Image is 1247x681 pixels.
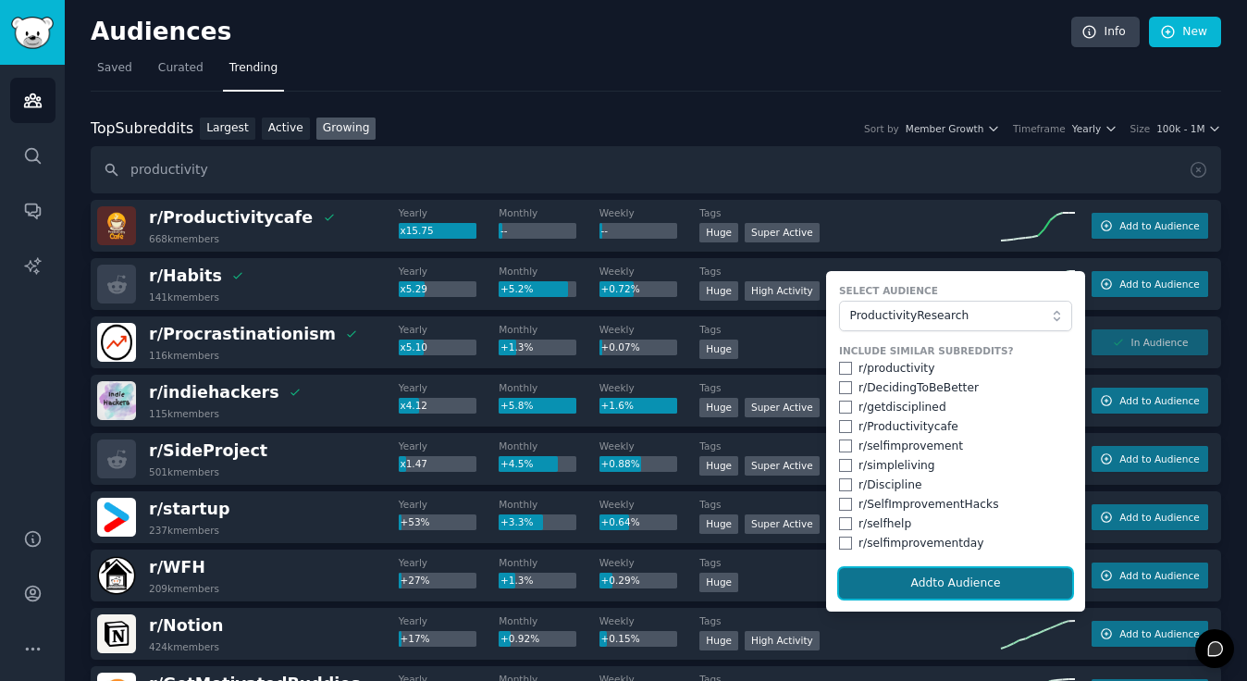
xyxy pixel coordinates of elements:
span: r/ Notion [149,616,224,635]
dt: Yearly [399,265,500,278]
div: High Activity [745,281,820,301]
div: Timeframe [1013,122,1066,135]
h2: Audiences [91,18,1071,47]
div: r/ DecidingToBeBetter [858,380,979,397]
span: +3.3% [500,516,533,527]
a: Trending [223,54,284,92]
div: Top Subreddits [91,118,193,141]
div: r/ getdisciplined [858,400,946,416]
img: startup [97,498,136,537]
span: +0.64% [601,516,640,527]
button: Add to Audience [1092,504,1208,530]
span: -- [601,225,609,236]
div: Sort by [864,122,899,135]
span: Member Growth [906,122,984,135]
span: Add to Audience [1119,627,1199,640]
div: Huge [699,281,738,301]
button: Add to Audience [1092,563,1208,588]
span: +0.07% [601,341,640,353]
span: Add to Audience [1119,511,1199,524]
span: +1.6% [601,400,634,411]
dt: Tags [699,323,1001,336]
dt: Weekly [599,614,700,627]
span: Saved [97,60,132,77]
div: r/ productivity [858,361,934,378]
span: r/ indiehackers [149,383,279,402]
dt: Yearly [399,556,500,569]
span: +0.72% [601,283,640,294]
dt: Monthly [499,440,599,452]
div: Huge [699,456,738,476]
dt: Weekly [599,265,700,278]
div: r/ selfimprovementday [858,536,984,552]
div: 141k members [149,291,219,303]
div: r/ Discipline [858,477,921,494]
img: Procrastinationism [97,323,136,362]
span: +27% [400,575,429,586]
span: r/ SideProject [149,441,267,460]
span: +0.15% [601,633,640,644]
span: +1.3% [500,575,533,586]
dt: Tags [699,556,1001,569]
span: 100k - 1M [1156,122,1204,135]
dt: Weekly [599,498,700,511]
dt: Tags [699,614,1001,627]
span: Add to Audience [1119,278,1199,291]
dt: Yearly [399,206,500,219]
div: Super Active [745,223,820,242]
span: x5.10 [400,341,427,353]
label: Include Similar Subreddits? [839,344,1072,357]
span: +53% [400,516,429,527]
button: Addto Audience [839,568,1072,600]
dt: Tags [699,440,1001,452]
img: Productivitycafe [97,206,136,245]
a: Info [1071,17,1140,48]
a: Largest [200,118,255,141]
div: Size [1130,122,1151,135]
div: 237k members [149,524,219,537]
dt: Monthly [499,498,599,511]
span: Add to Audience [1119,219,1199,232]
img: indiehackers [97,381,136,420]
dt: Weekly [599,381,700,394]
span: Add to Audience [1119,394,1199,407]
label: Select Audience [839,284,1072,297]
button: Yearly [1072,122,1117,135]
dt: Yearly [399,323,500,336]
span: +5.8% [500,400,533,411]
div: Huge [699,573,738,592]
span: Add to Audience [1119,452,1199,465]
img: Notion [97,614,136,653]
span: r/ startup [149,500,230,518]
span: x5.29 [400,283,427,294]
dt: Monthly [499,381,599,394]
div: Super Active [745,398,820,417]
button: Add to Audience [1092,271,1208,297]
a: Growing [316,118,377,141]
button: Add to Audience [1092,446,1208,472]
dt: Weekly [599,206,700,219]
span: r/ Habits [149,266,222,285]
span: +1.3% [500,341,533,353]
div: r/ SelfImprovementHacks [858,497,999,514]
div: High Activity [745,631,820,650]
button: 100k - 1M [1156,122,1221,135]
span: +0.92% [500,633,539,644]
dt: Monthly [499,556,599,569]
span: +17% [400,633,429,644]
span: Yearly [1072,122,1101,135]
div: Super Active [745,456,820,476]
a: Saved [91,54,139,92]
div: 115k members [149,407,219,420]
input: Search name, description, topic [91,146,1221,193]
span: -- [500,225,508,236]
dt: Tags [699,498,1001,511]
div: Huge [699,514,738,534]
dt: Yearly [399,498,500,511]
span: Curated [158,60,204,77]
dt: Monthly [499,323,599,336]
span: x4.12 [400,400,427,411]
div: Huge [699,631,738,650]
dt: Weekly [599,323,700,336]
a: Curated [152,54,210,92]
